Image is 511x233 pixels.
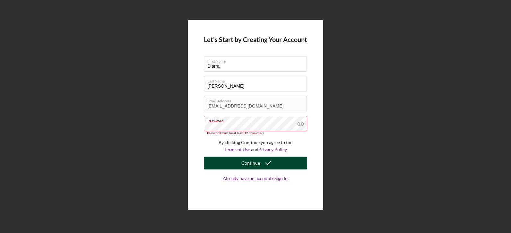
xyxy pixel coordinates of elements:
[204,139,307,153] p: By clicking Continue you agree to the and
[258,147,287,152] a: Privacy Policy
[204,131,307,135] div: Password must be at least 12 characters.
[207,96,307,103] label: Email Address
[207,76,307,83] label: Last Name
[204,176,307,194] a: Already have an account? Sign In.
[204,157,307,169] button: Continue
[241,157,260,169] div: Continue
[207,116,307,123] label: Password
[204,36,307,43] h4: Let's Start by Creating Your Account
[207,56,307,64] label: First Name
[224,147,250,152] a: Terms of Use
